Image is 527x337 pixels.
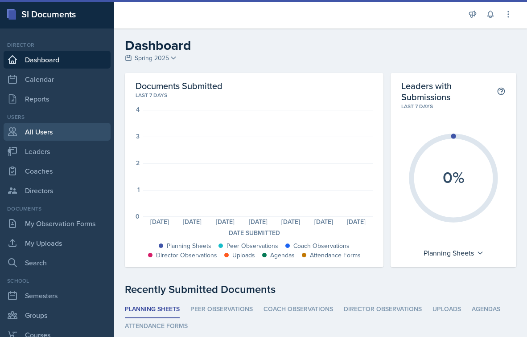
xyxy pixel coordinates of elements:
[4,254,111,272] a: Search
[143,219,176,225] div: [DATE]
[443,166,465,189] text: 0%
[190,301,253,318] li: Peer Observations
[125,318,188,335] li: Attendance Forms
[4,277,111,285] div: School
[310,251,361,260] div: Attendance Forms
[167,241,211,251] div: Planning Sheets
[136,228,373,238] div: Date Submitted
[135,53,169,63] span: Spring 2025
[136,213,140,219] div: 0
[209,219,242,225] div: [DATE]
[270,251,295,260] div: Agendas
[263,301,333,318] li: Coach Observations
[307,219,340,225] div: [DATE]
[4,205,111,213] div: Documents
[340,219,373,225] div: [DATE]
[125,37,516,53] h2: Dashboard
[293,241,350,251] div: Coach Observations
[4,182,111,199] a: Directors
[176,219,209,225] div: [DATE]
[136,91,373,99] div: Last 7 days
[156,251,217,260] div: Director Observations
[4,113,111,121] div: Users
[4,41,111,49] div: Director
[401,80,497,102] h2: Leaders with Submissions
[432,301,461,318] li: Uploads
[136,160,140,166] div: 2
[472,301,500,318] li: Agendas
[4,234,111,252] a: My Uploads
[4,51,111,69] a: Dashboard
[419,246,488,260] div: Planning Sheets
[4,162,111,180] a: Coaches
[136,106,140,113] div: 4
[4,287,111,305] a: Semesters
[242,219,275,225] div: [DATE]
[137,187,140,193] div: 1
[4,70,111,88] a: Calendar
[136,133,140,139] div: 3
[4,306,111,324] a: Groups
[4,123,111,141] a: All Users
[401,102,506,110] div: Last 7 days
[125,281,516,297] div: Recently Submitted Documents
[4,215,111,232] a: My Observation Forms
[4,142,111,160] a: Leaders
[125,301,180,318] li: Planning Sheets
[4,90,111,108] a: Reports
[232,251,255,260] div: Uploads
[136,80,373,91] h2: Documents Submitted
[226,241,278,251] div: Peer Observations
[274,219,307,225] div: [DATE]
[344,301,422,318] li: Director Observations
